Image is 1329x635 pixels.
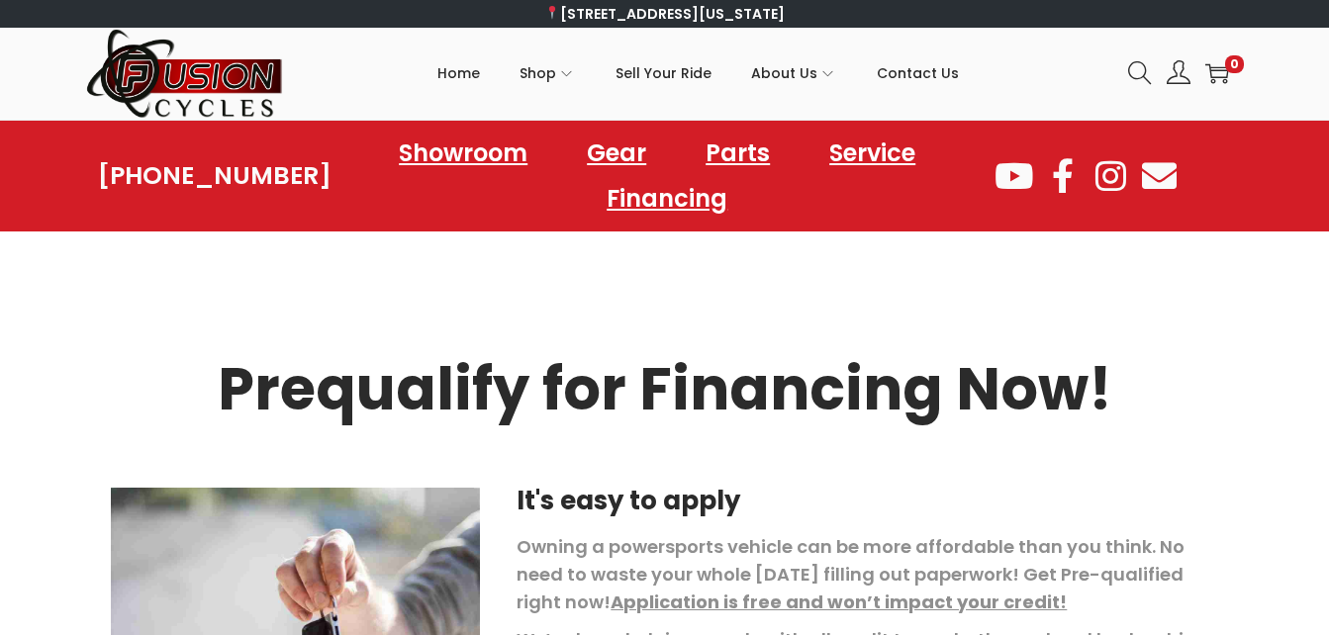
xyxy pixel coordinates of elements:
span: Sell Your Ride [616,48,712,98]
img: 📍 [545,6,559,20]
a: [STREET_ADDRESS][US_STATE] [544,4,785,24]
span: Contact Us [877,48,959,98]
a: Sell Your Ride [616,29,712,118]
a: Home [437,29,480,118]
span: Shop [520,48,556,98]
h2: Prequalify for Financing Now! [111,360,1219,418]
a: Showroom [379,131,547,176]
span: Home [437,48,480,98]
a: Parts [686,131,790,176]
a: Contact Us [877,29,959,118]
a: Service [809,131,935,176]
p: Owning a powersports vehicle can be more affordable than you think. No need to waste your whole [... [517,533,1218,616]
a: [PHONE_NUMBER] [98,162,332,190]
h5: It's easy to apply [517,488,1218,513]
a: Shop [520,29,576,118]
a: About Us [751,29,837,118]
span: About Us [751,48,817,98]
a: Financing [587,176,747,222]
span: Application is free and won’t impact your credit! [611,590,1067,614]
a: Gear [567,131,666,176]
nav: Primary navigation [284,29,1113,118]
nav: Menu [332,131,992,222]
a: 0 [1205,61,1229,85]
img: Woostify retina logo [86,28,284,120]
